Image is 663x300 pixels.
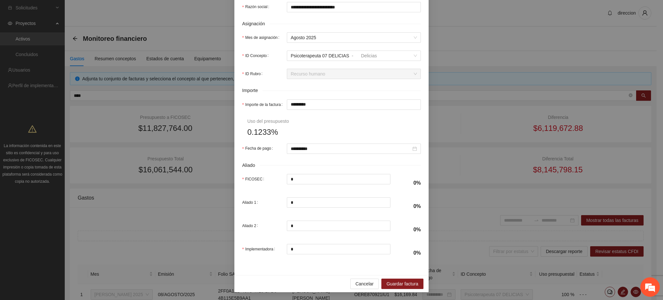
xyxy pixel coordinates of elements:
label: ID Rubro: [242,69,265,79]
span: 0.1233% [247,126,278,138]
input: Implementadora: [287,244,390,254]
button: Guardar factura [381,279,423,289]
div: Chatee con nosotros ahora [34,33,109,41]
input: Aliado 2: [287,221,390,231]
label: Aliado 2: [242,221,261,231]
textarea: Escriba su mensaje y pulse “Intro” [3,177,123,200]
span: Agosto 2025 [291,33,417,42]
label: ID Concepto: [242,51,271,61]
h4: 0% [398,179,421,187]
span: Aliado [242,162,260,169]
label: Fecha de pago: [242,144,275,154]
input: Fecha de pago: [291,145,411,152]
h4: 0% [398,203,421,210]
span: Asignación [242,20,270,28]
span: Delicias [361,53,377,58]
label: Razón social: [242,2,272,12]
input: FICOSEC: [287,174,390,184]
h4: 0% [398,249,421,257]
label: Importe de la factura: [242,99,285,110]
button: Cancelar [350,279,379,289]
label: Mes de asignación: [242,32,282,43]
label: Aliado 1: [242,197,261,208]
span: Psicoterapeuta 07 DELICIAS [291,53,349,58]
span: Guardar factura [387,280,418,287]
input: Importe de la factura: [287,100,421,110]
label: FICOSEC: [242,174,267,184]
span: - [352,53,354,58]
span: Importe [242,87,263,94]
div: Minimizar ventana de chat en vivo [106,3,122,19]
input: Razón social: [287,2,421,12]
label: Implementadora: [242,244,278,254]
input: Aliado 1: [287,198,390,207]
h4: 0% [398,226,421,233]
span: Recurso humano [291,69,417,79]
span: Cancelar [355,280,374,287]
div: Uso del presupuesto [247,118,289,125]
span: Estamos en línea. [38,87,89,152]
